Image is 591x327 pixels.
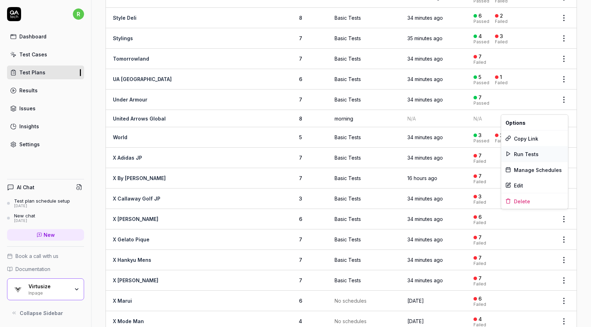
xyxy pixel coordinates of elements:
[506,119,526,126] span: Options
[501,131,568,146] div: Copy Link
[501,162,568,178] div: Manage Schedules
[501,193,568,209] div: Delete
[514,150,539,158] span: Run Tests
[501,178,568,193] a: Edit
